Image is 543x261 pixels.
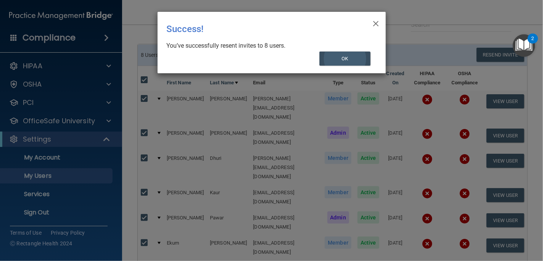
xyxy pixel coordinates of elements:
[167,18,345,40] div: Success!
[372,15,379,30] span: ×
[319,52,371,66] button: OK
[167,42,371,50] div: You’ve successfully resent invites to 8 users.
[513,34,535,57] button: Open Resource Center, 2 new notifications
[532,39,534,48] div: 2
